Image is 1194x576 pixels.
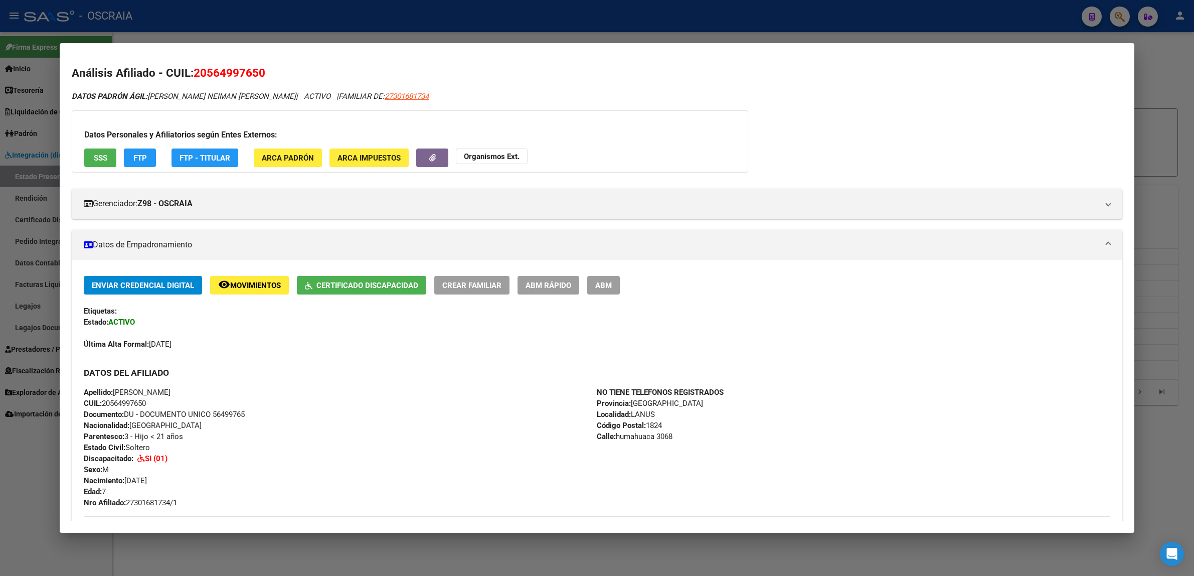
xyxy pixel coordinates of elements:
[337,154,401,163] span: ARCA Impuestos
[1160,542,1184,566] div: Open Intercom Messenger
[84,498,126,507] strong: Nro Afiliado:
[84,198,1098,210] mat-panel-title: Gerenciador:
[518,276,579,295] button: ABM Rápido
[84,487,106,496] span: 7
[84,443,150,452] span: Soltero
[84,276,202,295] button: Enviar Credencial Digital
[84,476,147,485] span: [DATE]
[526,281,571,290] span: ABM Rápido
[84,388,113,397] strong: Apellido:
[385,92,429,101] span: 27301681734
[597,399,631,408] strong: Provincia:
[172,149,238,167] button: FTP - Titular
[84,465,109,474] span: M
[84,443,125,452] strong: Estado Civil:
[84,367,1110,378] h3: DATOS DEL AFILIADO
[84,432,124,441] strong: Parentesco:
[262,154,314,163] span: ARCA Padrón
[84,432,183,441] span: 3 - Hijo < 21 años
[84,129,736,141] h3: Datos Personales y Afiliatorios según Entes Externos:
[595,281,612,290] span: ABM
[194,66,265,79] span: 20564997650
[72,230,1122,260] mat-expansion-panel-header: Datos de Empadronamiento
[597,421,646,430] strong: Código Postal:
[230,281,281,290] span: Movimientos
[442,281,501,290] span: Crear Familiar
[597,399,703,408] span: [GEOGRAPHIC_DATA]
[84,318,108,327] strong: Estado:
[133,154,147,163] span: FTP
[72,189,1122,219] mat-expansion-panel-header: Gerenciador:Z98 - OSCRAIA
[84,239,1098,251] mat-panel-title: Datos de Empadronamiento
[84,307,117,316] strong: Etiquetas:
[72,92,429,101] i: | ACTIVO |
[72,92,296,101] span: [PERSON_NAME] NEIMAN [PERSON_NAME]
[145,454,167,463] strong: SI (01)
[597,410,631,419] strong: Localidad:
[84,399,102,408] strong: CUIL:
[72,65,1122,82] h2: Análisis Afiliado - CUIL:
[84,454,133,463] strong: Discapacitado:
[84,410,245,419] span: DU - DOCUMENTO UNICO 56499765
[297,276,426,295] button: Certificado Discapacidad
[434,276,509,295] button: Crear Familiar
[92,281,194,290] span: Enviar Credencial Digital
[124,149,156,167] button: FTP
[329,149,409,167] button: ARCA Impuestos
[316,281,418,290] span: Certificado Discapacidad
[137,198,193,210] strong: Z98 - OSCRAIA
[84,498,177,507] span: 27301681734/1
[254,149,322,167] button: ARCA Padrón
[84,340,149,349] strong: Última Alta Formal:
[84,399,146,408] span: 20564997650
[84,149,116,167] button: SSS
[180,154,230,163] span: FTP - Titular
[597,432,672,441] span: humahuaca 3068
[84,487,102,496] strong: Edad:
[587,276,620,295] button: ABM
[218,278,230,291] mat-icon: remove_red_eye
[84,340,172,349] span: [DATE]
[94,154,107,163] span: SSS
[84,476,124,485] strong: Nacimiento:
[210,276,289,295] button: Movimientos
[84,388,170,397] span: [PERSON_NAME]
[84,465,102,474] strong: Sexo:
[84,410,124,419] strong: Documento:
[464,152,520,161] strong: Organismos Ext.
[84,421,129,430] strong: Nacionalidad:
[108,318,135,327] strong: ACTIVO
[597,432,616,441] strong: Calle:
[597,421,662,430] span: 1824
[456,149,528,164] button: Organismos Ext.
[597,388,724,397] strong: NO TIENE TELEFONOS REGISTRADOS
[84,421,202,430] span: [GEOGRAPHIC_DATA]
[338,92,429,101] span: FAMILIAR DE:
[597,410,655,419] span: LANUS
[72,92,147,101] strong: DATOS PADRÓN ÁGIL:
